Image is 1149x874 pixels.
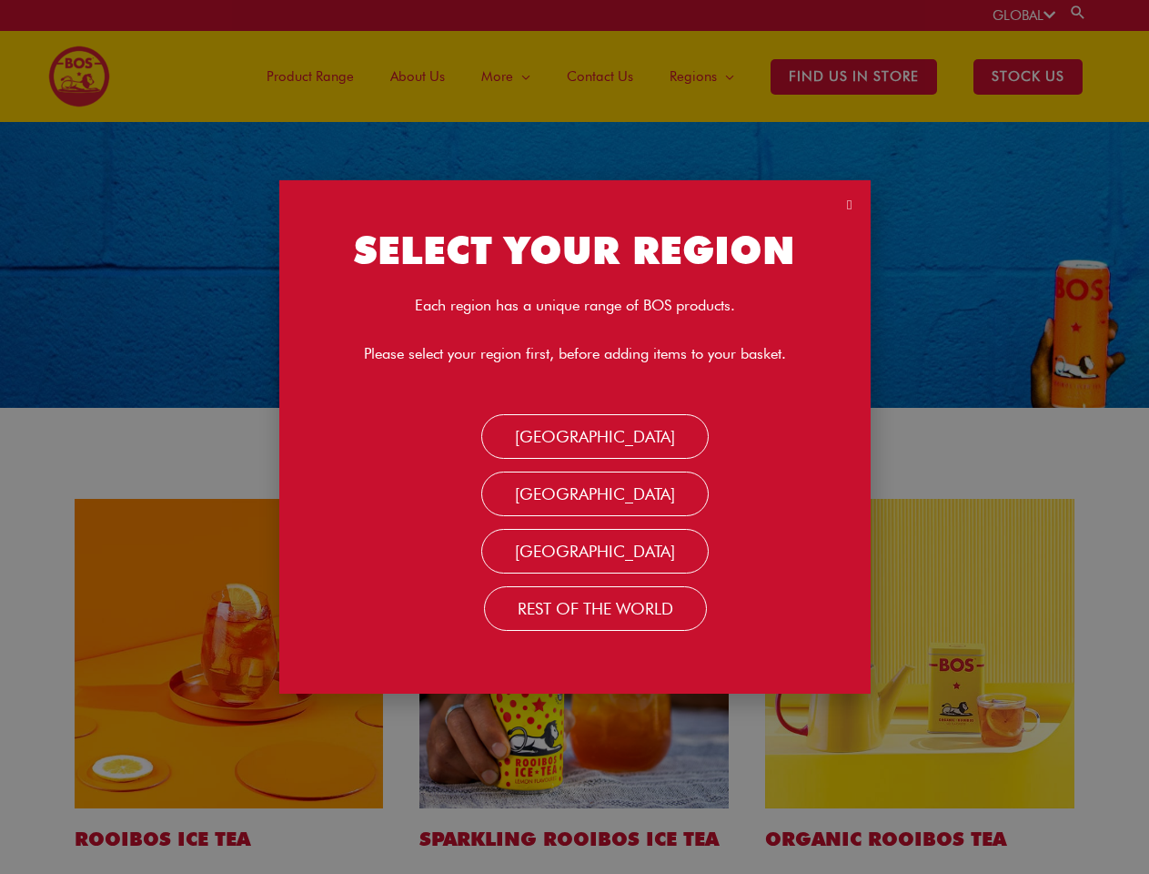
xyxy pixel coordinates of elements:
[297,294,852,317] p: Each region has a unique range of BOS products.
[847,198,852,212] a: Close
[484,586,707,630] a: Rest Of the World
[297,342,852,365] p: Please select your region first, before adding items to your basket.
[481,472,709,515] a: [GEOGRAPHIC_DATA]
[481,414,709,458] a: [GEOGRAPHIC_DATA]
[297,424,852,621] nav: Menu
[481,529,709,573] a: [GEOGRAPHIC_DATA]
[297,226,852,276] h2: SELECT YOUR REGION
